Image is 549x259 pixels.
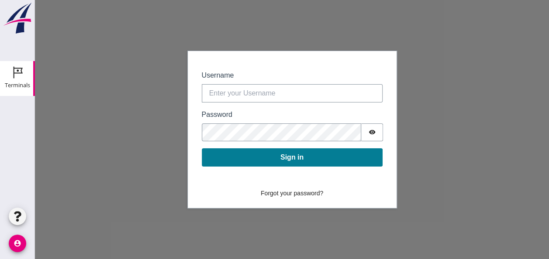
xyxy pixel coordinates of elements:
div: Terminals [5,82,30,88]
i: account_circle [9,235,26,252]
button: Forgot your password? [220,186,294,201]
label: Username [167,70,348,81]
img: logo-small.a267ee39.svg [2,2,33,34]
button: Sign in [167,148,348,167]
label: Password [167,109,348,120]
button: Show password [326,123,348,141]
input: Enter your Username [167,84,348,102]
